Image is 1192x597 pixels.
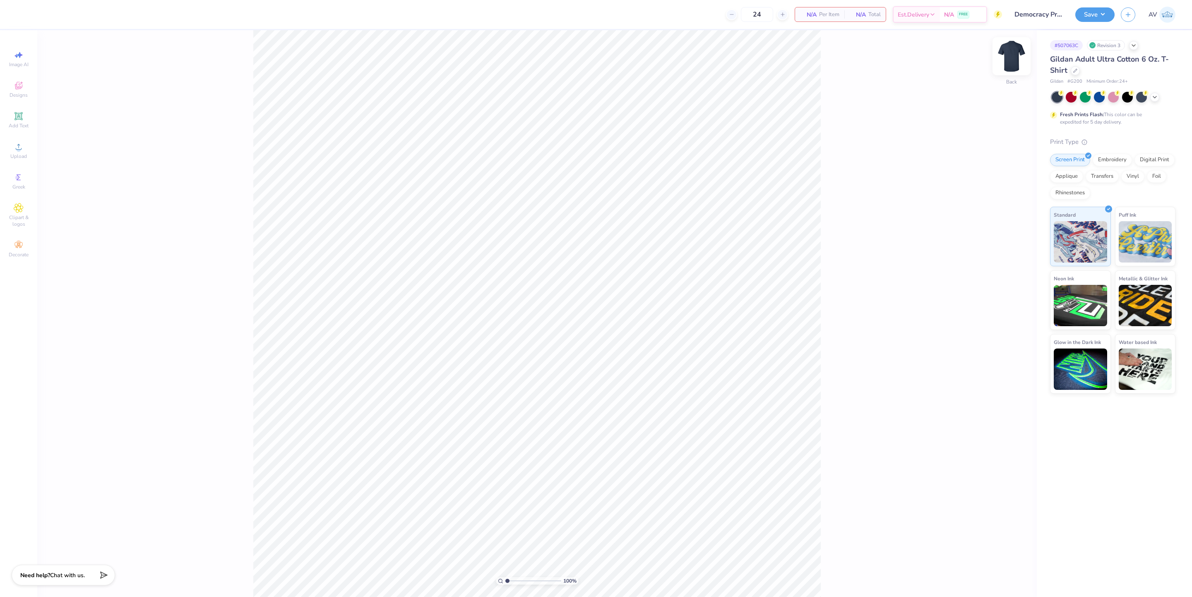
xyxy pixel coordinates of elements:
[1119,349,1172,390] img: Water based Ink
[1006,78,1017,86] div: Back
[50,571,85,579] span: Chat with us.
[1119,210,1136,219] span: Puff Ink
[1008,6,1069,23] input: Untitled Design
[1054,210,1076,219] span: Standard
[1054,274,1074,283] span: Neon Ink
[1067,78,1082,85] span: # G200
[1060,111,1104,118] strong: Fresh Prints Flash:
[9,251,29,258] span: Decorate
[995,40,1028,73] img: Back
[741,7,773,22] input: – –
[1086,170,1119,183] div: Transfers
[4,214,33,227] span: Clipart & logos
[1149,7,1175,23] a: AV
[1050,137,1175,147] div: Print Type
[1075,7,1115,22] button: Save
[10,92,28,98] span: Designs
[959,12,968,17] span: FREE
[1050,78,1063,85] span: Gildan
[1147,170,1166,183] div: Foil
[849,10,866,19] span: N/A
[1086,78,1128,85] span: Minimum Order: 24 +
[868,10,881,19] span: Total
[1121,170,1144,183] div: Vinyl
[898,10,929,19] span: Est. Delivery
[1087,40,1125,50] div: Revision 3
[1050,40,1083,50] div: # 507063C
[819,10,839,19] span: Per Item
[1050,170,1083,183] div: Applique
[1093,154,1132,166] div: Embroidery
[1149,10,1157,19] span: AV
[800,10,817,19] span: N/A
[9,122,29,129] span: Add Text
[1054,221,1107,263] img: Standard
[1119,338,1157,346] span: Water based Ink
[1050,54,1169,75] span: Gildan Adult Ultra Cotton 6 Oz. T-Shirt
[9,61,29,68] span: Image AI
[1119,221,1172,263] img: Puff Ink
[1054,349,1107,390] img: Glow in the Dark Ink
[1159,7,1175,23] img: Aargy Velasco
[20,571,50,579] strong: Need help?
[10,153,27,160] span: Upload
[1054,285,1107,326] img: Neon Ink
[1060,111,1162,126] div: This color can be expedited for 5 day delivery.
[944,10,954,19] span: N/A
[1119,274,1168,283] span: Metallic & Glitter Ink
[1134,154,1175,166] div: Digital Print
[1054,338,1101,346] span: Glow in the Dark Ink
[1119,285,1172,326] img: Metallic & Glitter Ink
[1050,187,1090,199] div: Rhinestones
[12,184,25,190] span: Greek
[563,577,577,585] span: 100 %
[1050,154,1090,166] div: Screen Print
